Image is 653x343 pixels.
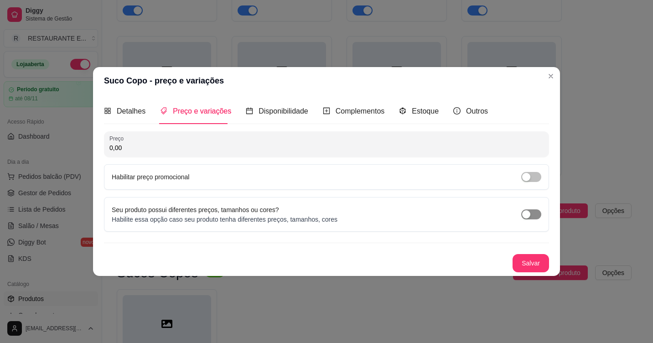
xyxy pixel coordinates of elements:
span: info-circle [453,107,461,114]
label: Seu produto possui diferentes preços, tamanhos ou cores? [112,206,279,213]
span: Complementos [336,107,385,115]
span: Outros [466,107,488,115]
span: appstore [104,107,111,114]
span: calendar [246,107,253,114]
span: Estoque [412,107,439,115]
label: Habilitar preço promocional [112,173,189,181]
span: tags [160,107,167,114]
input: Preço [109,143,544,152]
header: Suco Copo - preço e variações [93,67,560,94]
button: Close [544,69,558,83]
label: Preço [109,135,127,142]
span: Detalhes [117,107,145,115]
span: code-sandbox [399,107,406,114]
span: Preço e variações [173,107,231,115]
button: Salvar [513,254,549,272]
p: Habilite essa opção caso seu produto tenha diferentes preços, tamanhos, cores [112,215,337,224]
span: Disponibilidade [259,107,308,115]
span: plus-square [323,107,330,114]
